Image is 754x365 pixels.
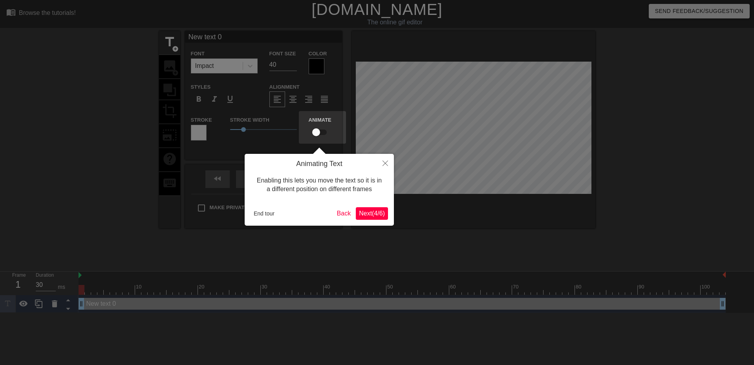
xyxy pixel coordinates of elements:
[251,160,388,168] h4: Animating Text
[334,207,354,220] button: Back
[356,207,388,220] button: Next
[251,208,278,219] button: End tour
[251,168,388,202] div: Enabling this lets you move the text so it is in a different position on different frames
[377,154,394,172] button: Close
[359,210,385,217] span: Next ( 4 / 6 )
